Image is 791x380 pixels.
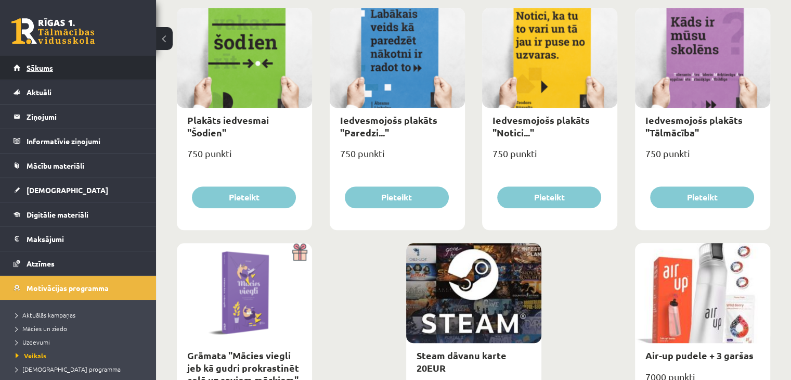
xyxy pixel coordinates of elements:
button: Pieteikt [497,186,601,208]
span: [DEMOGRAPHIC_DATA] [27,185,108,195]
span: Aktuālās kampaņas [16,311,75,319]
a: Informatīvie ziņojumi [14,129,143,153]
a: [DEMOGRAPHIC_DATA] [14,178,143,202]
span: Motivācijas programma [27,283,109,293]
a: Plakāts iedvesmai "Šodien" [187,114,269,138]
a: Atzīmes [14,251,143,275]
span: Aktuāli [27,87,51,97]
a: Aktuāli [14,80,143,104]
img: Dāvana ar pārsteigumu [289,243,312,261]
span: Sākums [27,63,53,72]
span: Atzīmes [27,259,55,268]
button: Pieteikt [192,186,296,208]
a: Air-up pudele + 3 garšas [645,349,754,361]
a: Digitālie materiāli [14,202,143,226]
a: Rīgas 1. Tālmācības vidusskola [11,18,95,44]
a: Motivācijas programma [14,276,143,300]
div: 750 punkti [330,145,465,171]
a: Veikals [16,351,146,360]
a: Aktuālās kampaņas [16,310,146,320]
span: Veikals [16,351,46,360]
span: Digitālie materiāli [27,210,88,219]
a: Sākums [14,56,143,80]
span: Mācies un ziedo [16,324,67,333]
div: 750 punkti [177,145,312,171]
a: Steam dāvanu karte 20EUR [417,349,507,373]
a: Uzdevumi [16,337,146,347]
span: Uzdevumi [16,338,50,346]
a: [DEMOGRAPHIC_DATA] programma [16,364,146,374]
a: Ziņojumi [14,105,143,129]
a: Maksājumi [14,227,143,251]
legend: Ziņojumi [27,105,143,129]
a: Mācies un ziedo [16,324,146,333]
div: 750 punkti [635,145,770,171]
button: Pieteikt [650,186,754,208]
a: Iedvesmojošs plakāts "Tālmācība" [645,114,743,138]
button: Pieteikt [345,186,449,208]
a: Mācību materiāli [14,154,143,178]
div: 750 punkti [482,145,617,171]
a: Iedvesmojošs plakāts "Paredzi..." [340,114,437,138]
span: Mācību materiāli [27,161,84,170]
legend: Maksājumi [27,227,143,251]
legend: Informatīvie ziņojumi [27,129,143,153]
span: [DEMOGRAPHIC_DATA] programma [16,365,121,373]
a: Iedvesmojošs plakāts "Notici..." [492,114,590,138]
